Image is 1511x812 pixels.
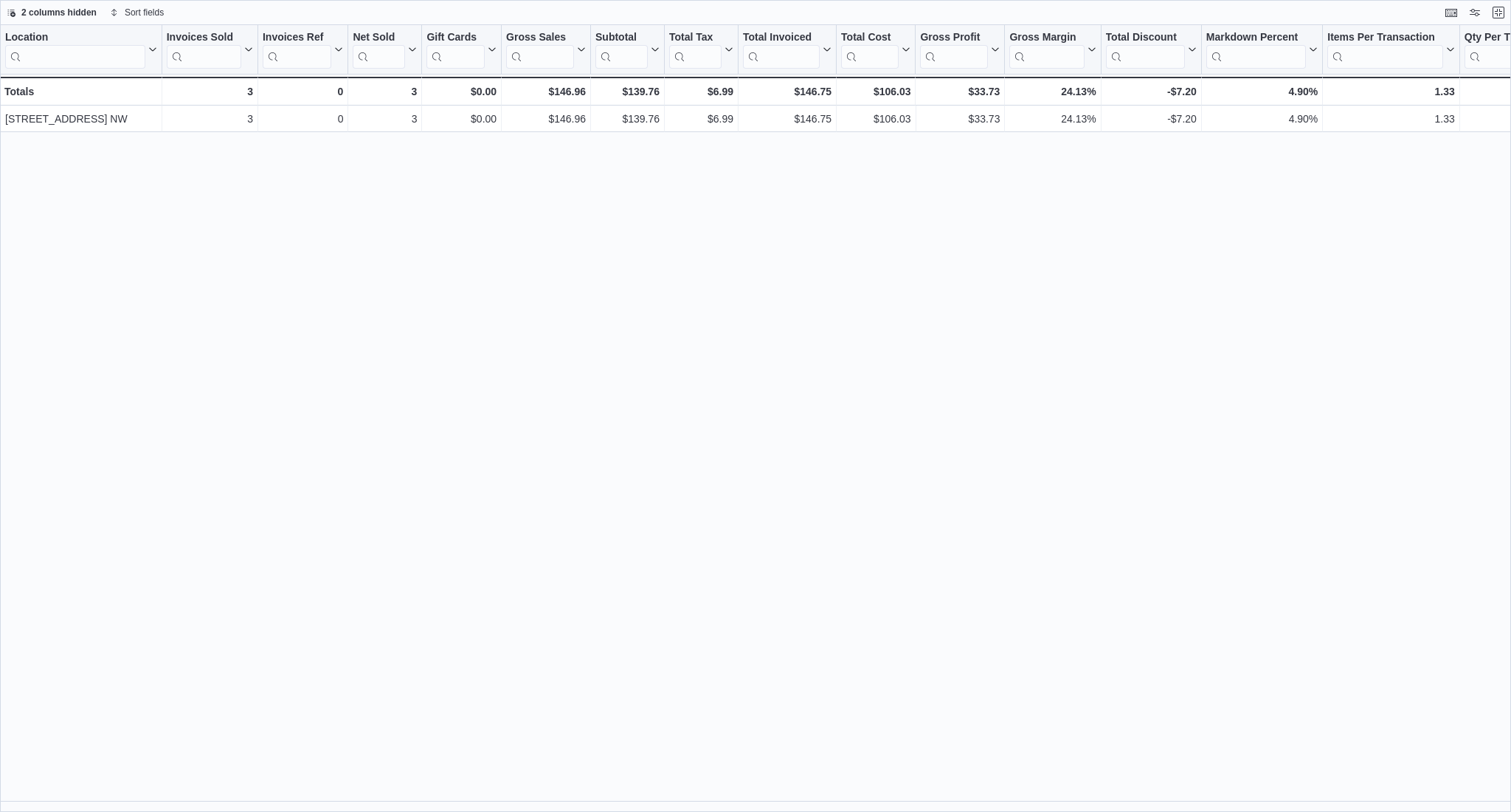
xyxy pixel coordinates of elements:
div: $106.03 [841,83,910,100]
div: Location [5,31,145,45]
div: -$7.20 [1106,83,1197,100]
button: Gross Sales [506,31,586,69]
div: $6.99 [669,110,733,128]
button: Keyboard shortcuts [1442,4,1460,21]
button: Total Cost [841,31,910,69]
div: 3 [167,83,253,100]
div: Subtotal [595,31,648,69]
div: $33.73 [921,110,1000,128]
div: Gross Margin [1009,31,1084,45]
button: Invoices Sold [167,31,253,69]
div: Markdown Percent [1206,31,1306,69]
div: Gross Sales [506,31,574,69]
button: Display options [1466,4,1484,21]
div: $33.73 [920,83,1000,100]
span: Sort fields [125,7,164,18]
div: $0.00 [426,83,497,100]
div: $146.96 [506,83,586,100]
div: $139.76 [595,83,660,100]
button: Gift Cards [426,31,497,69]
div: Invoices Sold [167,31,241,69]
div: Gross Margin [1009,31,1084,69]
button: Sort fields [104,4,170,21]
div: Gross Profit [920,31,988,69]
button: Invoices Ref [263,31,343,69]
div: Subtotal [595,31,648,45]
div: 1.33 [1327,110,1455,128]
div: 4.90% [1206,110,1318,128]
button: Items Per Transaction [1327,31,1455,69]
div: Gift Cards [426,31,485,45]
div: 1.33 [1327,83,1455,100]
div: Invoices Sold [167,31,241,45]
div: 24.13% [1009,110,1096,128]
div: Totals [4,83,157,100]
div: 4.90% [1206,83,1318,100]
div: Total Cost [841,31,899,45]
div: $106.03 [841,110,910,128]
div: Total Discount [1106,31,1185,69]
div: $139.76 [595,110,660,128]
button: Subtotal [595,31,660,69]
button: Total Discount [1106,31,1197,69]
div: [STREET_ADDRESS] NW [5,110,157,128]
div: Gift Card Sales [426,31,485,69]
div: 3 [353,83,417,100]
div: $146.75 [743,110,831,128]
div: Invoices Ref [263,31,331,69]
button: Location [5,31,157,69]
div: $6.99 [669,83,733,100]
div: Total Tax [669,31,722,45]
div: Location [5,31,145,69]
button: Markdown Percent [1206,31,1318,69]
div: Total Tax [669,31,722,69]
div: Total Cost [841,31,899,69]
div: Invoices Ref [263,31,331,45]
button: Gross Margin [1009,31,1096,69]
span: 2 columns hidden [21,7,97,18]
button: Total Invoiced [743,31,831,69]
div: $0.00 [426,110,497,128]
div: Total Invoiced [743,31,820,45]
div: $146.96 [506,110,586,128]
button: Total Tax [669,31,733,69]
div: Items Per Transaction [1327,31,1443,45]
button: 2 columns hidden [1,4,103,21]
button: Net Sold [353,31,417,69]
div: Markdown Percent [1206,31,1306,45]
button: Gross Profit [920,31,1000,69]
div: 3 [167,110,253,128]
div: 3 [353,110,417,128]
div: 0 [263,83,343,100]
div: Total Discount [1106,31,1185,45]
div: Net Sold [353,31,405,69]
div: Items Per Transaction [1327,31,1443,69]
div: Total Invoiced [743,31,820,69]
div: $146.75 [743,83,831,100]
div: Gross Sales [506,31,574,45]
div: -$7.20 [1106,110,1197,128]
div: Gross Profit [920,31,988,45]
div: 24.13% [1009,83,1096,100]
div: 0 [263,110,343,128]
div: Net Sold [353,31,405,45]
button: Exit fullscreen [1490,4,1507,21]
